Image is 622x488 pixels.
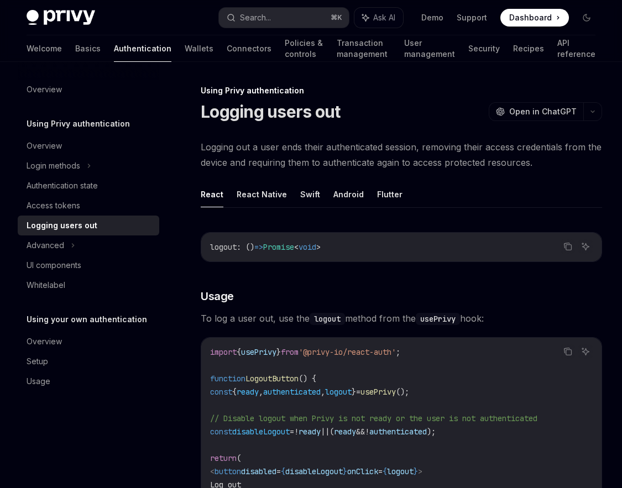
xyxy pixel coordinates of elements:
span: > [316,242,321,252]
div: Advanced [27,239,64,252]
span: usePrivy [241,347,276,357]
span: disableLogout [285,466,343,476]
div: Whitelabel [27,279,65,292]
span: = [356,387,360,397]
span: Dashboard [509,12,552,23]
a: Welcome [27,35,62,62]
span: ( [330,427,334,437]
div: Overview [27,335,62,348]
span: void [299,242,316,252]
span: logout [387,466,414,476]
a: Authentication [114,35,171,62]
span: } [414,466,418,476]
button: Swift [300,181,320,207]
a: Overview [18,80,159,99]
button: React Native [237,181,287,207]
button: Copy the contents from the code block [561,239,575,254]
img: dark logo [27,10,95,25]
span: => [254,242,263,252]
a: Wallets [185,35,213,62]
span: < [294,242,299,252]
button: Ask AI [354,8,403,28]
a: Overview [18,136,159,156]
button: React [201,181,223,207]
span: { [281,466,285,476]
span: disabled [241,466,276,476]
span: logout [325,387,352,397]
button: Toggle dark mode [578,9,595,27]
span: () { [299,374,316,384]
span: ready [334,427,356,437]
h1: Logging users out [201,102,340,122]
span: } [352,387,356,397]
a: Policies & controls [285,35,323,62]
span: < [210,466,215,476]
span: Logging out a user ends their authenticated session, removing their access credentials from the d... [201,139,602,170]
button: Ask AI [578,239,593,254]
span: import [210,347,237,357]
span: Usage [201,288,234,304]
button: Open in ChatGPT [489,102,583,121]
span: , [321,387,325,397]
span: button [215,466,241,476]
code: usePrivy [416,313,460,325]
div: Using Privy authentication [201,85,602,96]
span: from [281,347,299,357]
span: ! [365,427,369,437]
span: authenticated [263,387,321,397]
span: } [343,466,347,476]
a: UI components [18,255,159,275]
span: onClick [347,466,378,476]
span: ready [299,427,321,437]
span: = [276,466,281,476]
span: ( [237,453,241,463]
span: ; [396,347,400,357]
span: Ask AI [373,12,395,23]
button: Android [333,181,364,207]
span: LogoutButton [245,374,299,384]
span: || [321,427,330,437]
span: > [418,466,422,476]
a: Support [457,12,487,23]
span: To log a user out, use the method from the hook: [201,311,602,326]
a: Demo [421,12,443,23]
span: (); [396,387,409,397]
span: const [210,427,232,437]
code: logout [310,313,345,325]
a: Basics [75,35,101,62]
div: Usage [27,375,50,388]
span: = [378,466,383,476]
div: Access tokens [27,199,80,212]
span: Open in ChatGPT [509,106,577,117]
div: Search... [240,11,271,24]
div: UI components [27,259,81,272]
div: Logging users out [27,219,97,232]
button: Ask AI [578,344,593,359]
a: Transaction management [337,35,391,62]
div: Setup [27,355,48,368]
a: Overview [18,332,159,351]
a: Security [468,35,500,62]
span: logout [210,242,237,252]
span: = [290,427,294,437]
div: Overview [27,83,62,96]
span: ! [294,427,299,437]
a: Authentication state [18,176,159,196]
a: Setup [18,351,159,371]
span: authenticated [369,427,427,437]
span: { [383,466,387,476]
button: Copy the contents from the code block [561,344,575,359]
h5: Using your own authentication [27,313,147,326]
a: Whitelabel [18,275,159,295]
a: Connectors [227,35,271,62]
span: ⌘ K [331,13,342,22]
span: } [276,347,281,357]
a: Logging users out [18,216,159,235]
span: return [210,453,237,463]
span: Promise [263,242,294,252]
span: usePrivy [360,387,396,397]
a: Dashboard [500,9,569,27]
span: function [210,374,245,384]
button: Search...⌘K [219,8,348,28]
span: : () [237,242,254,252]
